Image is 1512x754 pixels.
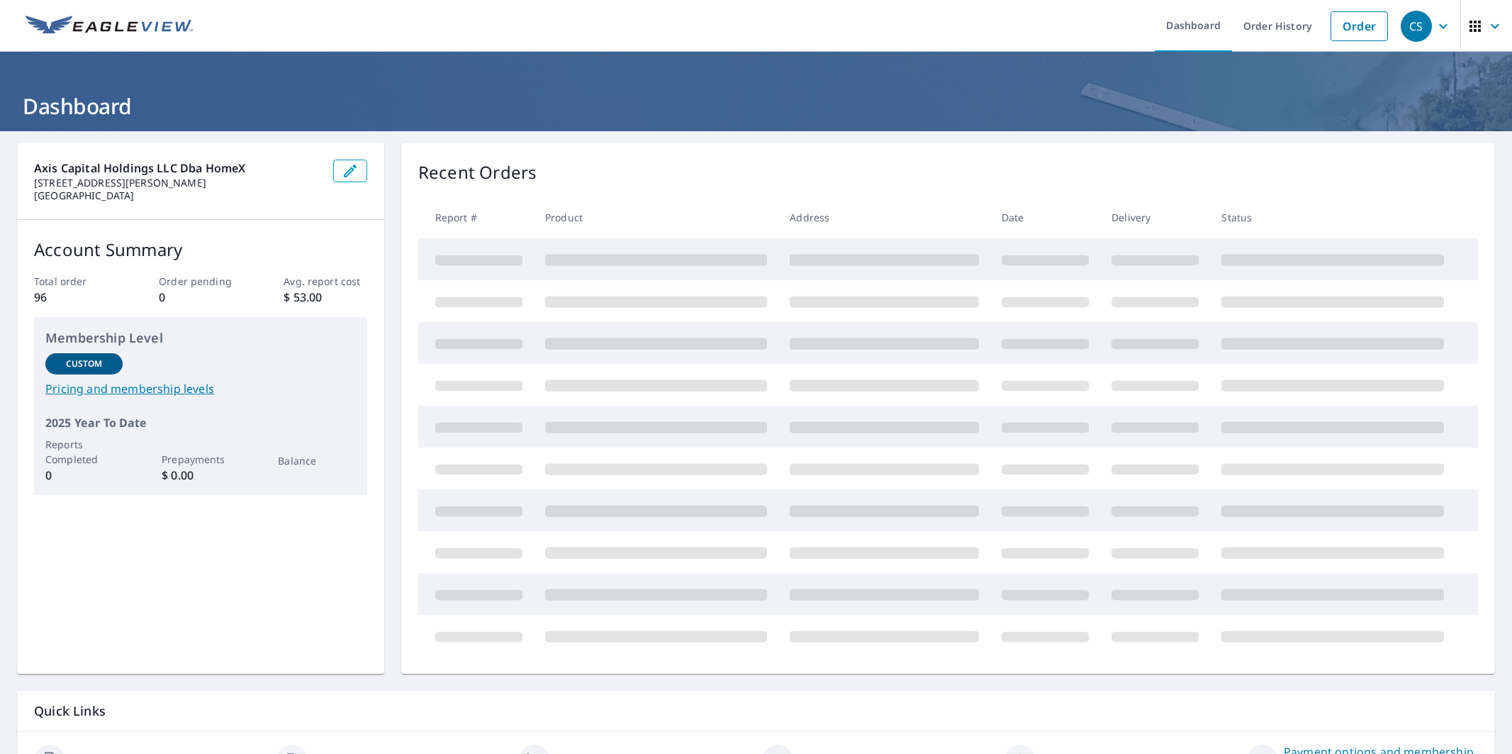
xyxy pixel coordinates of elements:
th: Delivery [1100,196,1210,238]
h1: Dashboard [17,92,1495,121]
p: 96 [34,289,117,306]
p: Order pending [159,274,242,289]
a: Pricing and membership levels [45,380,356,397]
img: EV Logo [26,16,193,37]
th: Report # [418,196,534,238]
p: Axis Capital Holdings LLC dba HomeX [34,160,322,177]
p: 0 [45,467,123,484]
p: 0 [159,289,242,306]
p: 2025 Year To Date [45,414,356,431]
p: [GEOGRAPHIC_DATA] [34,189,322,202]
p: Prepayments [162,452,239,467]
p: Balance [278,453,355,468]
p: $ 53.00 [284,289,366,306]
p: Membership Level [45,328,356,348]
p: Account Summary [34,237,367,262]
p: Custom [66,357,103,370]
th: Product [534,196,778,238]
div: CS [1401,11,1432,42]
th: Address [778,196,990,238]
p: [STREET_ADDRESS][PERSON_NAME] [34,177,322,189]
p: Total order [34,274,117,289]
p: Avg. report cost [284,274,366,289]
a: Order [1331,11,1388,41]
th: Status [1210,196,1455,238]
p: Recent Orders [418,160,537,185]
p: $ 0.00 [162,467,239,484]
p: Reports Completed [45,437,123,467]
p: Quick Links [34,702,1478,720]
th: Date [990,196,1100,238]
